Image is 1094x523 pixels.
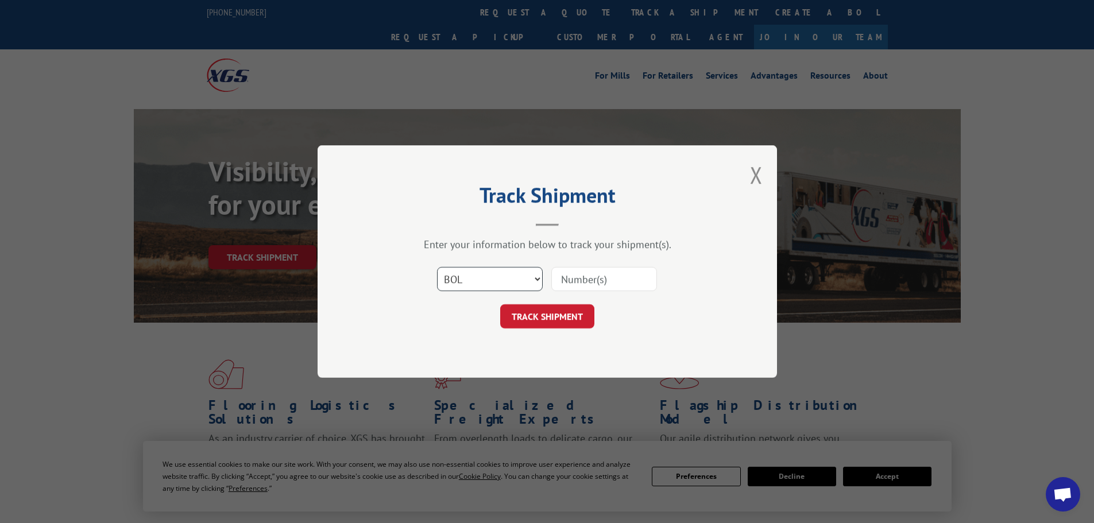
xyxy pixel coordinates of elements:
button: TRACK SHIPMENT [500,304,594,328]
div: Enter your information below to track your shipment(s). [375,238,720,251]
div: Open chat [1046,477,1080,512]
h2: Track Shipment [375,187,720,209]
button: Close modal [750,160,763,190]
input: Number(s) [551,267,657,291]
